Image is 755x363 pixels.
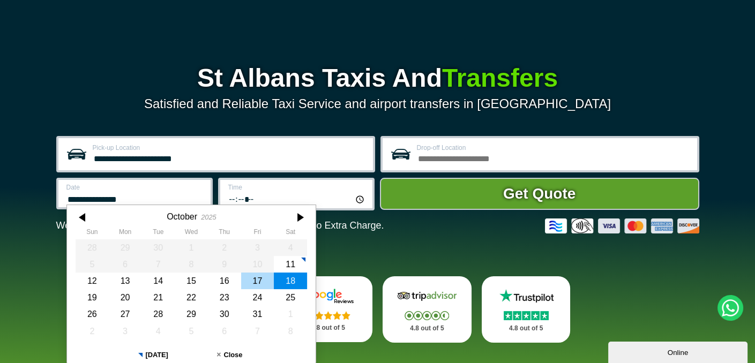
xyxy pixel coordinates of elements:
[76,228,109,239] th: Sunday
[241,228,274,239] th: Friday
[108,289,141,306] div: 20 October 2025
[141,239,175,256] div: 30 September 2025
[241,273,274,289] div: 17 October 2025
[608,339,750,363] iframe: chat widget
[141,306,175,322] div: 28 October 2025
[274,289,307,306] div: 25 October 2025
[228,184,366,191] label: Time
[175,289,208,306] div: 22 October 2025
[56,220,384,231] p: We Now Accept Card & Contactless Payment In
[76,323,109,339] div: 02 November 2025
[394,322,460,335] p: 4.8 out of 5
[167,211,197,222] div: October
[295,321,361,335] p: 4.8 out of 5
[76,306,109,322] div: 26 October 2025
[108,323,141,339] div: 03 November 2025
[207,273,241,289] div: 16 October 2025
[442,64,558,92] span: Transfers
[141,228,175,239] th: Tuesday
[207,256,241,273] div: 09 October 2025
[383,276,472,343] a: Tripadvisor Stars 4.8 out of 5
[274,306,307,322] div: 01 November 2025
[175,256,208,273] div: 08 October 2025
[141,289,175,306] div: 21 October 2025
[207,323,241,339] div: 06 November 2025
[241,323,274,339] div: 07 November 2025
[108,306,141,322] div: 27 October 2025
[76,256,109,273] div: 05 October 2025
[175,239,208,256] div: 01 October 2025
[395,288,459,304] img: Tripadvisor
[141,323,175,339] div: 04 November 2025
[306,311,350,320] img: Stars
[141,273,175,289] div: 14 October 2025
[76,273,109,289] div: 12 October 2025
[241,289,274,306] div: 24 October 2025
[175,228,208,239] th: Wednesday
[108,256,141,273] div: 06 October 2025
[207,228,241,239] th: Thursday
[283,276,372,342] a: Google Stars 4.8 out of 5
[482,276,571,343] a: Trustpilot Stars 4.8 out of 5
[274,256,307,273] div: 11 October 2025
[108,228,141,239] th: Monday
[274,239,307,256] div: 04 October 2025
[405,311,449,320] img: Stars
[207,239,241,256] div: 02 October 2025
[93,145,367,151] label: Pick-up Location
[207,289,241,306] div: 23 October 2025
[141,256,175,273] div: 07 October 2025
[417,145,691,151] label: Drop-off Location
[76,239,109,256] div: 28 September 2025
[241,256,274,273] div: 10 October 2025
[175,306,208,322] div: 29 October 2025
[296,288,360,304] img: Google
[175,323,208,339] div: 05 November 2025
[494,288,558,304] img: Trustpilot
[274,273,307,289] div: 18 October 2025
[207,306,241,322] div: 30 October 2025
[175,273,208,289] div: 15 October 2025
[56,65,699,91] h1: St Albans Taxis And
[274,228,307,239] th: Saturday
[76,289,109,306] div: 19 October 2025
[66,184,204,191] label: Date
[494,322,559,335] p: 4.8 out of 5
[380,178,699,210] button: Get Quote
[56,96,699,111] p: Satisfied and Reliable Taxi Service and airport transfers in [GEOGRAPHIC_DATA]
[241,239,274,256] div: 03 October 2025
[261,220,384,231] span: The Car at No Extra Charge.
[108,273,141,289] div: 13 October 2025
[504,311,549,320] img: Stars
[274,323,307,339] div: 08 November 2025
[545,218,699,233] img: Credit And Debit Cards
[241,306,274,322] div: 31 October 2025
[201,213,216,221] div: 2025
[108,239,141,256] div: 29 September 2025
